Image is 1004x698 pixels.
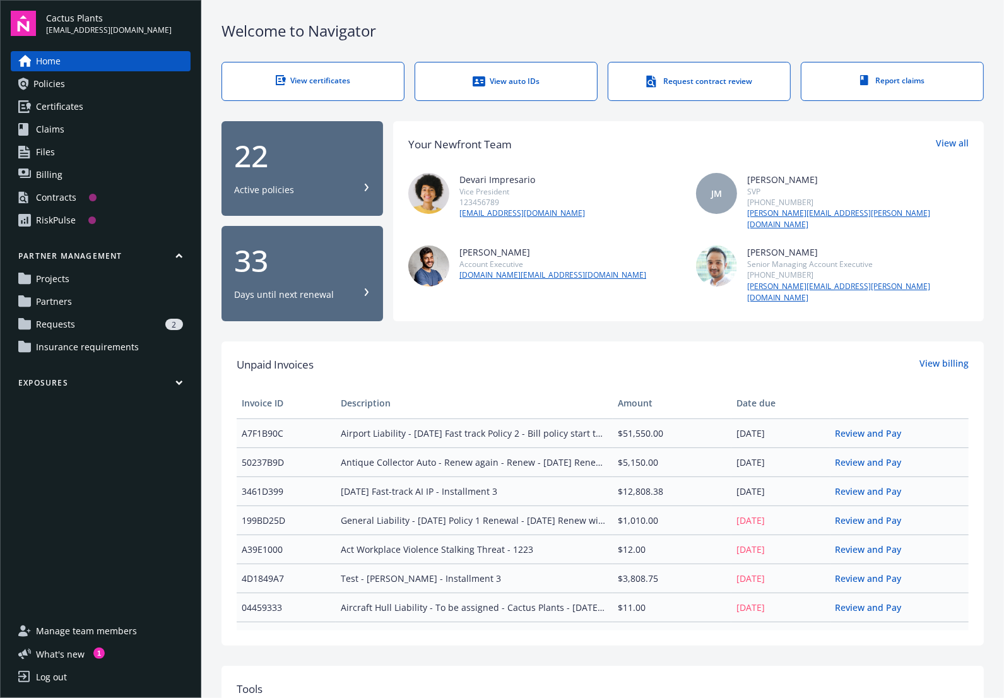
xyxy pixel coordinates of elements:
[731,418,830,447] td: [DATE]
[836,572,912,584] a: Review and Pay
[827,75,958,86] div: Report claims
[613,418,731,447] td: $51,550.00
[731,388,830,418] th: Date due
[221,20,984,42] div: Welcome to Navigator
[459,269,646,281] a: [DOMAIN_NAME][EMAIL_ADDRESS][DOMAIN_NAME]
[11,377,191,393] button: Exposures
[36,142,55,162] span: Files
[801,62,984,101] a: Report claims
[36,165,62,185] span: Billing
[237,593,336,622] td: 04459333
[341,456,608,469] span: Antique Collector Auto - Renew again - Renew - [DATE] Renewal test name - [PERSON_NAME] again - R...
[747,281,969,304] a: [PERSON_NAME][EMAIL_ADDRESS][PERSON_NAME][DOMAIN_NAME]
[234,288,334,301] div: Days until next renewal
[234,141,370,171] div: 22
[747,269,969,280] div: [PHONE_NUMBER]
[608,62,791,101] a: Request contract review
[93,648,105,659] div: 1
[237,535,336,564] td: A39E1000
[237,506,336,535] td: 199BD25D
[731,622,830,651] td: [DATE]
[11,210,191,230] a: RiskPulse
[237,622,336,651] td: FAAA2AF1
[747,173,969,186] div: [PERSON_NAME]
[46,11,172,25] span: Cactus Plants
[836,456,912,468] a: Review and Pay
[408,136,512,153] div: Your Newfront Team
[237,681,969,697] div: Tools
[11,165,191,185] a: Billing
[731,447,830,476] td: [DATE]
[11,74,191,94] a: Policies
[613,593,731,622] td: $11.00
[613,447,731,476] td: $5,150.00
[459,186,585,197] div: Vice President
[11,97,191,117] a: Certificates
[711,187,722,200] span: JM
[919,357,969,373] a: View billing
[11,187,191,208] a: Contracts
[459,197,585,208] div: 123456789
[237,476,336,506] td: 3461D399
[36,292,72,312] span: Partners
[11,51,191,71] a: Home
[11,119,191,139] a: Claims
[36,269,69,289] span: Projects
[440,75,572,88] div: View auto IDs
[408,245,449,287] img: photo
[836,543,912,555] a: Review and Pay
[36,187,76,208] div: Contracts
[33,74,65,94] span: Policies
[36,621,137,641] span: Manage team members
[731,506,830,535] td: [DATE]
[237,564,336,593] td: 4D1849A7
[747,197,969,208] div: [PHONE_NUMBER]
[341,427,608,440] span: Airport Liability - [DATE] Fast track Policy 2 - Bill policy start test - [DATE] Fast track Polic...
[341,572,608,585] span: Test - [PERSON_NAME] - Installment 3
[341,485,608,498] span: [DATE] Fast-track AI IP - Installment 3
[613,564,731,593] td: $3,808.75
[731,535,830,564] td: [DATE]
[731,564,830,593] td: [DATE]
[459,173,585,186] div: Devari Impresario
[836,514,912,526] a: Review and Pay
[11,314,191,334] a: Requests2
[11,648,105,661] button: What's new1
[634,75,765,88] div: Request contract review
[936,136,969,153] a: View all
[36,667,67,687] div: Log out
[234,184,294,196] div: Active policies
[11,251,191,266] button: Partner management
[11,621,191,641] a: Manage team members
[165,319,183,330] div: 2
[836,601,912,613] a: Review and Pay
[408,173,449,214] img: photo
[234,245,370,276] div: 33
[237,418,336,447] td: A7F1B90C
[415,62,598,101] a: View auto IDs
[613,622,731,651] td: $22,789.58
[613,388,731,418] th: Amount
[237,447,336,476] td: 50237B9D
[613,535,731,564] td: $12.00
[221,62,405,101] a: View certificates
[459,259,646,269] div: Account Executive
[747,208,969,230] a: [PERSON_NAME][EMAIL_ADDRESS][PERSON_NAME][DOMAIN_NAME]
[36,337,139,357] span: Insurance requirements
[836,630,912,642] a: Review and Pay
[46,25,172,36] span: [EMAIL_ADDRESS][DOMAIN_NAME]
[459,245,646,259] div: [PERSON_NAME]
[836,427,912,439] a: Review and Pay
[613,506,731,535] td: $1,010.00
[36,648,85,661] span: What ' s new
[747,186,969,197] div: SVP
[341,601,608,614] span: Aircraft Hull Liability - To be assigned - Cactus Plants - [DATE] 1707333586051
[11,292,191,312] a: Partners
[221,226,383,321] button: 33Days until next renewal
[696,245,737,287] img: photo
[747,259,969,269] div: Senior Managing Account Executive
[731,476,830,506] td: [DATE]
[613,476,731,506] td: $12,808.38
[36,210,76,230] div: RiskPulse
[36,314,75,334] span: Requests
